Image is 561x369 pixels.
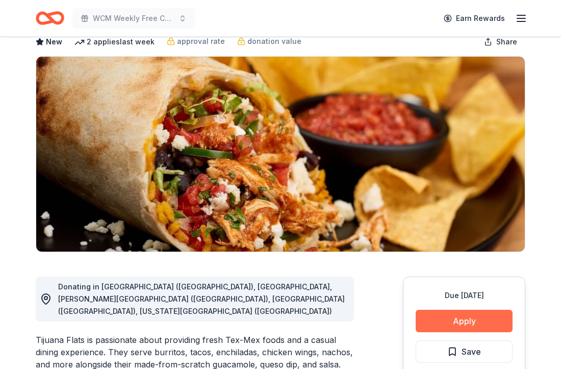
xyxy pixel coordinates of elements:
[167,35,225,47] a: approval rate
[462,345,481,358] span: Save
[36,57,525,252] img: Image for Tijuana Flats
[438,9,511,28] a: Earn Rewards
[476,32,525,52] button: Share
[72,8,195,29] button: WCM Weekly Free Community Bingo [GEOGRAPHIC_DATA] [US_STATE]
[247,35,301,47] span: donation value
[74,36,155,48] div: 2 applies last week
[58,282,345,315] span: Donating in [GEOGRAPHIC_DATA] ([GEOGRAPHIC_DATA]), [GEOGRAPHIC_DATA], [PERSON_NAME][GEOGRAPHIC_DA...
[496,36,517,48] span: Share
[416,340,513,363] button: Save
[416,310,513,332] button: Apply
[416,289,513,302] div: Due [DATE]
[46,36,62,48] span: New
[36,6,64,30] a: Home
[93,12,174,24] span: WCM Weekly Free Community Bingo [GEOGRAPHIC_DATA] [US_STATE]
[237,35,301,47] a: donation value
[177,35,225,47] span: approval rate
